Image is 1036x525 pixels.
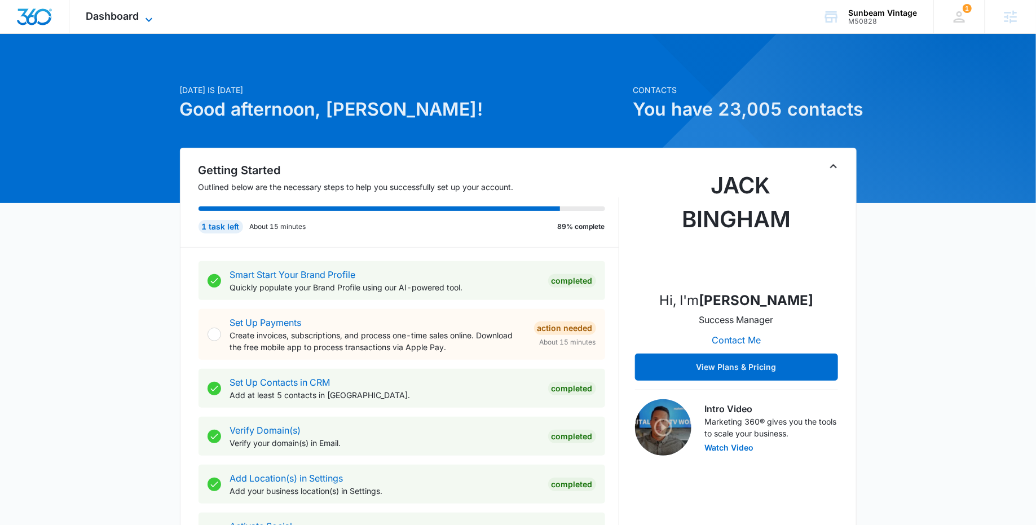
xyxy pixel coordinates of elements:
p: Contacts [633,84,857,96]
p: Create invoices, subscriptions, and process one-time sales online. Download the free mobile app t... [230,329,525,353]
img: website_grey.svg [18,29,27,38]
p: Marketing 360® gives you the tools to scale your business. [705,416,838,439]
button: Contact Me [700,327,772,354]
p: Add at least 5 contacts in [GEOGRAPHIC_DATA]. [230,389,539,401]
p: Quickly populate your Brand Profile using our AI-powered tool. [230,281,539,293]
a: Verify Domain(s) [230,425,301,436]
img: logo_orange.svg [18,18,27,27]
div: 1 task left [199,220,243,233]
p: Verify your domain(s) in Email. [230,437,539,449]
div: Domain Overview [43,67,101,74]
p: Outlined below are the necessary steps to help you successfully set up your account. [199,181,619,193]
p: Hi, I'm [659,290,813,311]
span: 1 [963,4,972,13]
h3: Intro Video [705,402,838,416]
span: Dashboard [86,10,139,22]
div: Keywords by Traffic [125,67,190,74]
button: View Plans & Pricing [635,354,838,381]
span: About 15 minutes [540,337,596,347]
div: v 4.0.25 [32,18,55,27]
img: tab_domain_overview_orange.svg [30,65,39,74]
a: Set Up Contacts in CRM [230,377,330,388]
button: Toggle Collapse [827,160,840,173]
p: Add your business location(s) in Settings. [230,485,539,497]
p: About 15 minutes [250,222,306,232]
div: notifications count [963,4,972,13]
div: Completed [548,430,596,443]
p: Success Manager [699,313,774,327]
a: Add Location(s) in Settings [230,473,343,484]
img: Jack Bingham [680,169,793,281]
h1: Good afternoon, [PERSON_NAME]! [180,96,627,123]
div: Domain: [DOMAIN_NAME] [29,29,124,38]
a: Set Up Payments [230,317,302,328]
div: Completed [548,382,596,395]
div: account id [848,17,917,25]
h2: Getting Started [199,162,619,179]
a: Smart Start Your Brand Profile [230,269,356,280]
div: Completed [548,274,596,288]
button: Watch Video [705,444,754,452]
strong: [PERSON_NAME] [699,292,813,308]
img: Intro Video [635,399,691,456]
div: account name [848,8,917,17]
p: 89% complete [558,222,605,232]
div: Action Needed [534,321,596,335]
p: [DATE] is [DATE] [180,84,627,96]
h1: You have 23,005 contacts [633,96,857,123]
div: Completed [548,478,596,491]
img: tab_keywords_by_traffic_grey.svg [112,65,121,74]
